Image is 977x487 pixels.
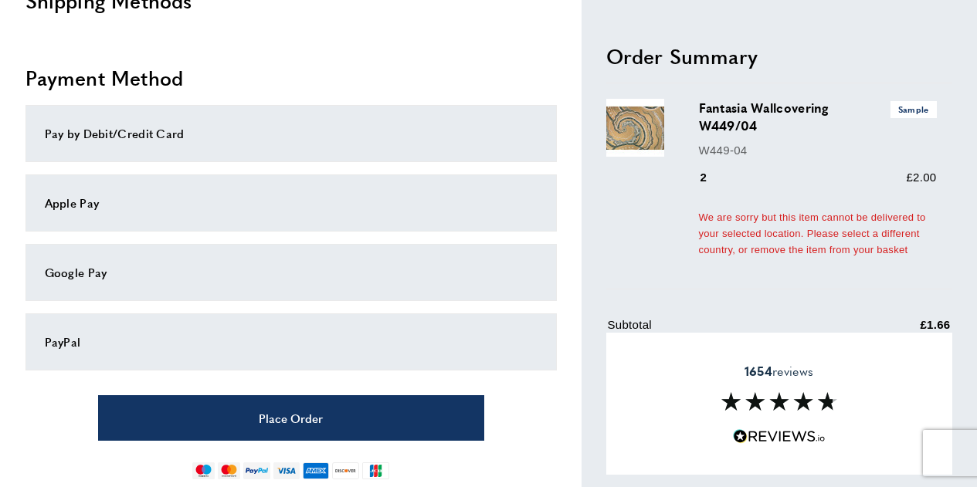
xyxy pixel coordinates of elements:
[45,333,538,351] div: PayPal
[45,194,538,212] div: Apple Pay
[606,99,664,157] img: Fantasia Wallcovering W449/04
[721,392,837,411] img: Reviews section
[890,101,937,117] span: Sample
[608,316,843,346] td: Subtotal
[699,209,937,257] div: We are sorry but this item cannot be delivered to your selected location. Please select a differe...
[606,42,952,69] h2: Order Summary
[45,124,538,143] div: Pay by Debit/Credit Card
[303,462,330,479] img: american-express
[745,362,772,380] strong: 1654
[699,140,937,159] p: W449-04
[745,364,813,379] span: reviews
[25,64,557,92] h2: Payment Method
[98,395,484,441] button: Place Order
[699,167,729,186] div: 2
[362,462,389,479] img: jcb
[844,316,951,346] td: £1.66
[192,462,215,479] img: maestro
[733,429,826,444] img: Reviews.io 5 stars
[906,170,936,183] span: £2.00
[243,462,270,479] img: paypal
[45,263,538,282] div: Google Pay
[218,462,240,479] img: mastercard
[699,99,937,134] h3: Fantasia Wallcovering W449/04
[273,462,299,479] img: visa
[332,462,359,479] img: discover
